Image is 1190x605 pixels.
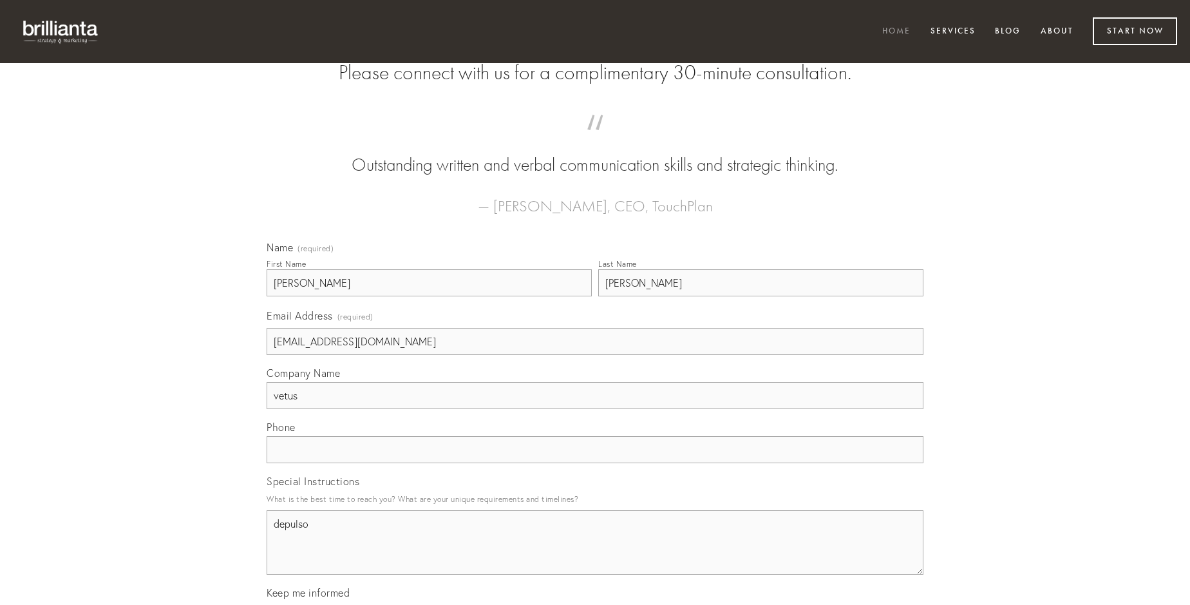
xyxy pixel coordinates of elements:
[267,490,923,508] p: What is the best time to reach you? What are your unique requirements and timelines?
[1093,17,1177,45] a: Start Now
[267,241,293,254] span: Name
[267,586,350,599] span: Keep me informed
[987,21,1029,43] a: Blog
[297,245,334,253] span: (required)
[287,178,903,219] figcaption: — [PERSON_NAME], CEO, TouchPlan
[287,128,903,178] blockquote: Outstanding written and verbal communication skills and strategic thinking.
[598,259,637,269] div: Last Name
[267,510,923,575] textarea: depulso
[874,21,919,43] a: Home
[267,61,923,85] h2: Please connect with us for a complimentary 30-minute consultation.
[267,475,359,488] span: Special Instructions
[287,128,903,153] span: “
[1032,21,1082,43] a: About
[267,421,296,434] span: Phone
[337,308,373,325] span: (required)
[267,259,306,269] div: First Name
[267,309,333,322] span: Email Address
[922,21,984,43] a: Services
[13,13,109,50] img: brillianta - research, strategy, marketing
[267,367,340,379] span: Company Name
